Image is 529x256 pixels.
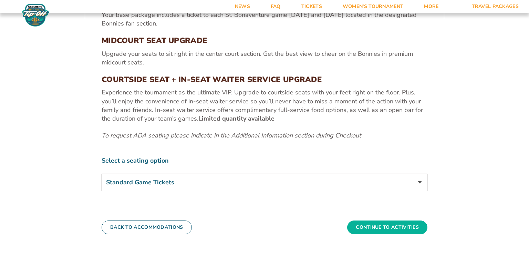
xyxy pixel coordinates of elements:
p: Upgrade your seats to sit right in the center court section. Get the best view to cheer on the Bo... [102,50,427,67]
h3: COURTSIDE SEAT + IN-SEAT WAITER SERVICE UPGRADE [102,75,427,84]
button: Continue To Activities [347,221,427,234]
h3: MIDCOURT SEAT UPGRADE [102,36,427,45]
img: Fort Myers Tip-Off [21,3,51,27]
em: To request ADA seating please indicate in the Additional Information section during Checkout [102,131,361,140]
b: Limited quantity available [198,114,274,123]
label: Select a seating option [102,156,427,165]
button: Back To Accommodations [102,221,192,234]
p: Experience the tournament as the ultimate VIP. Upgrade to courtside seats with your feet right on... [102,88,427,123]
p: Your base package includes a ticket to each St. Bonaventure game [DATE] and [DATE] located in the... [102,11,427,28]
